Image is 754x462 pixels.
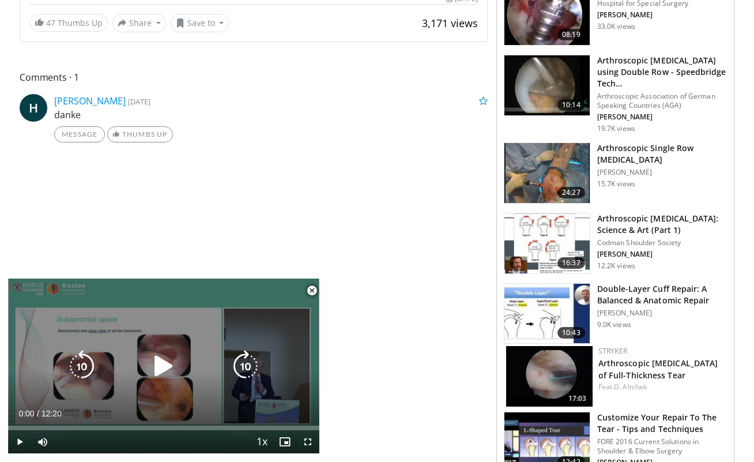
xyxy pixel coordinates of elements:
[250,430,273,453] button: Playback Rate
[597,92,727,110] p: Arthroscopic Association of German Speaking Countries (AGA)
[597,142,727,166] h3: Arthroscopic Single Row [MEDICAL_DATA]
[54,95,126,107] a: [PERSON_NAME]
[598,346,627,356] a: Stryker
[112,14,166,32] button: Share
[597,168,727,177] p: [PERSON_NAME]
[504,213,727,274] a: 16:37 Arthroscopic [MEDICAL_DATA]: Science & Art (Part 1) Codman Shoulder Society [PERSON_NAME] 1...
[597,22,635,31] p: 33.0K views
[597,412,727,435] h3: Customize Your Repair To The Tear - Tips and Techniques
[506,346,593,407] a: 17:03
[557,99,585,111] span: 10:14
[18,409,34,418] span: 0:00
[8,279,319,454] video-js: Video Player
[422,16,478,30] span: 3,171 views
[597,283,727,306] h3: Double-Layer Cuff Repair: A Balanced & Anatomic Repair
[128,96,150,107] small: [DATE]
[8,430,31,453] button: Play
[597,437,727,456] p: FORE 2016 Current Solutions in Shoulder & Elbow Surgery
[597,250,727,259] p: [PERSON_NAME]
[597,309,727,318] p: [PERSON_NAME]
[598,358,718,381] a: Arthroscopic [MEDICAL_DATA] of Full-Thickness Tear
[598,382,725,392] div: Feat.
[504,283,727,344] a: 10:43 Double-Layer Cuff Repair: A Balanced & Anatomic Repair [PERSON_NAME] 9.0K views
[46,17,55,28] span: 47
[504,213,590,273] img: 83a4a6a0-2498-4462-a6c6-c2fb0fff2d55.150x105_q85_crop-smart_upscale.jpg
[504,142,727,204] a: 24:27 Arthroscopic Single Row [MEDICAL_DATA] [PERSON_NAME] 15.7K views
[597,179,635,189] p: 15.7K views
[614,382,647,392] a: D. Altchek
[557,327,585,339] span: 10:43
[171,14,229,32] button: Save to
[597,124,635,133] p: 19.7K views
[54,108,488,122] p: danke
[107,126,172,142] a: Thumbs Up
[296,430,319,453] button: Fullscreen
[557,187,585,198] span: 24:27
[20,70,488,85] span: Comments 1
[557,257,585,269] span: 16:37
[597,238,727,247] p: Codman Shoulder Society
[300,279,323,303] button: Close
[8,426,319,430] div: Progress Bar
[20,94,47,122] a: H
[37,409,39,418] span: /
[29,14,108,32] a: 47 Thumbs Up
[597,213,727,236] h3: Arthroscopic [MEDICAL_DATA]: Science & Art (Part 1)
[42,409,62,418] span: 12:20
[54,126,105,142] a: Message
[506,346,593,407] img: 0cf9f1b3-02be-4328-b963-8051aca673b4.150x105_q85_crop-smart_upscale.jpg
[597,320,631,329] p: 9.0K views
[504,55,590,115] img: 289923_0003_1.png.150x105_q85_crop-smart_upscale.jpg
[597,261,635,271] p: 12.2K views
[31,430,54,453] button: Mute
[504,55,727,133] a: 10:14 Arthroscopic [MEDICAL_DATA] using Double Row - Speedbridge Tech… Arthroscopic Association o...
[597,55,727,89] h3: Arthroscopic [MEDICAL_DATA] using Double Row - Speedbridge Tech…
[565,393,590,404] span: 17:03
[557,29,585,40] span: 08:19
[504,143,590,203] img: 286869_0000_1.png.150x105_q85_crop-smart_upscale.jpg
[597,112,727,122] p: [PERSON_NAME]
[597,10,717,20] p: [PERSON_NAME]
[273,430,296,453] button: Enable picture-in-picture mode
[504,284,590,344] img: 8f65fb1a-ecd2-4f18-addc-e9d42cd0a40b.150x105_q85_crop-smart_upscale.jpg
